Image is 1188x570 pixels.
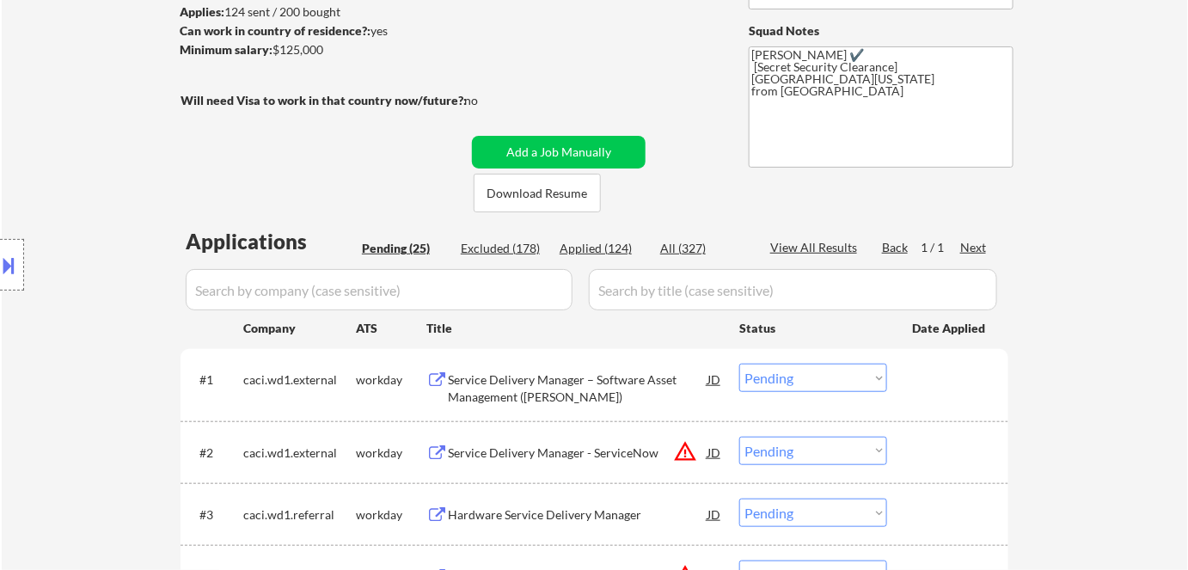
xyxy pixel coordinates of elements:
[356,320,426,337] div: ATS
[362,240,448,257] div: Pending (25)
[186,269,573,310] input: Search by company (case sensitive)
[461,240,547,257] div: Excluded (178)
[356,506,426,524] div: workday
[589,269,997,310] input: Search by title (case sensitive)
[180,23,370,38] strong: Can work in country of residence?:
[448,444,707,462] div: Service Delivery Manager - ServiceNow
[243,444,356,462] div: caci.wd1.external
[199,444,230,462] div: #2
[912,320,988,337] div: Date Applied
[356,371,426,389] div: workday
[706,364,723,395] div: JD
[180,42,273,57] strong: Minimum salary:
[426,320,723,337] div: Title
[706,437,723,468] div: JD
[921,239,960,256] div: 1 / 1
[180,4,224,19] strong: Applies:
[960,239,988,256] div: Next
[739,312,887,343] div: Status
[448,371,707,405] div: Service Delivery Manager – Software Asset Management ([PERSON_NAME])
[180,41,466,58] div: $125,000
[472,136,646,169] button: Add a Job Manually
[180,3,466,21] div: 124 sent / 200 bought
[356,444,426,462] div: workday
[560,240,646,257] div: Applied (124)
[180,22,461,40] div: yes
[474,174,601,212] button: Download Resume
[181,93,467,107] strong: Will need Visa to work in that country now/future?:
[706,499,723,530] div: JD
[660,240,746,257] div: All (327)
[464,92,513,109] div: no
[882,239,909,256] div: Back
[673,439,697,463] button: warning_amber
[749,22,1013,40] div: Squad Notes
[199,506,230,524] div: #3
[770,239,862,256] div: View All Results
[448,506,707,524] div: Hardware Service Delivery Manager
[243,506,356,524] div: caci.wd1.referral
